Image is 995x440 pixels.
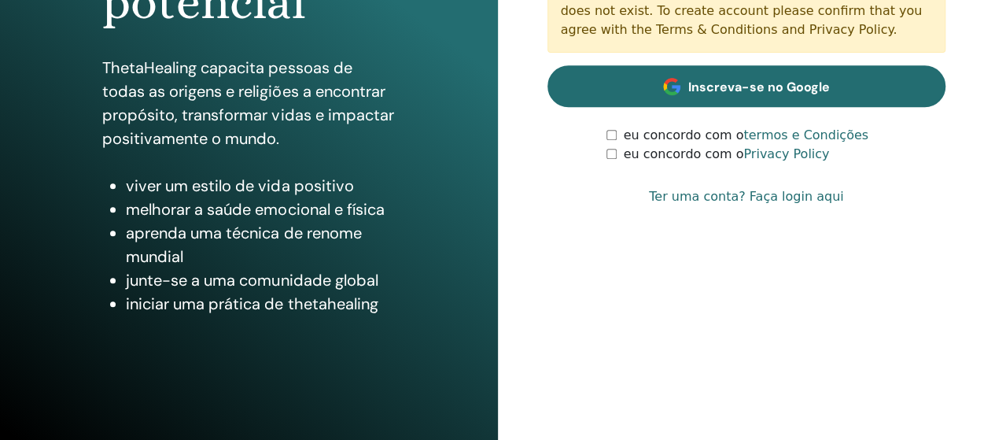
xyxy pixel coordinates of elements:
[126,292,395,316] li: iniciar uma prática de thetahealing
[743,146,829,161] a: Privacy Policy
[126,198,395,221] li: melhorar a saúde emocional e física
[102,56,395,150] p: ThetaHealing capacita pessoas de todas as origens e religiões a encontrar propósito, transformar ...
[623,145,829,164] label: eu concordo com o
[649,187,843,206] a: Ter uma conta? Faça login aqui
[547,65,946,107] a: Inscreva-se no Google
[126,221,395,268] li: aprenda uma técnica de renome mundial
[623,126,868,145] label: eu concordo com o
[126,174,395,198] li: viver um estilo de vida positivo
[688,79,829,95] span: Inscreva-se no Google
[126,268,395,292] li: junte-se a uma comunidade global
[743,128,868,142] a: termos e Condições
